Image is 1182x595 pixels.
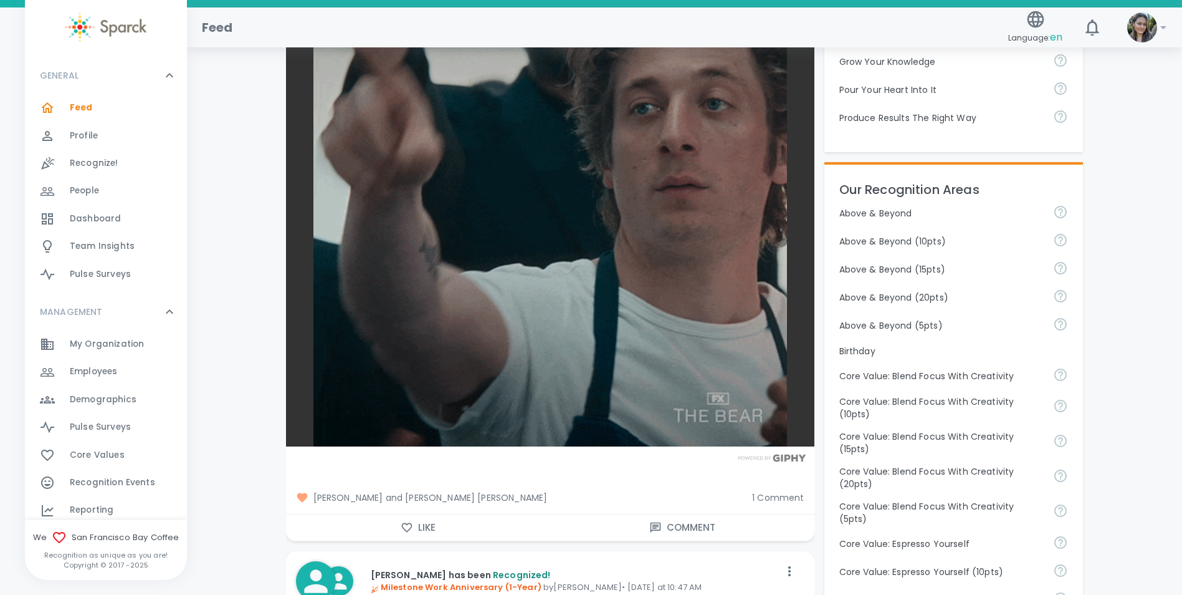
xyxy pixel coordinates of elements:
[40,306,103,318] p: MANAGEMENT
[371,569,779,581] p: [PERSON_NAME] has been
[70,240,135,253] span: Team Insights
[25,150,187,177] a: Recognize!
[1053,563,1068,578] svg: Share your voice and your ideas
[550,515,814,541] button: Comment
[1008,29,1062,46] span: Language:
[25,530,187,545] span: We San Francisco Bay Coffee
[25,177,187,205] a: People
[1053,317,1068,332] svg: For going above and beyond!
[25,469,187,496] a: Recognition Events
[1003,6,1067,50] button: Language:en
[839,345,1069,357] p: Birthday
[1053,399,1068,414] svg: Achieve goals today and innovate for tomorrow
[70,394,136,406] span: Demographics
[839,370,1044,382] p: Core Value: Blend Focus With Creativity
[493,569,551,581] span: Recognized!
[839,430,1044,455] p: Core Value: Blend Focus With Creativity (15pts)
[839,538,1044,550] p: Core Value: Espresso Yourself
[25,94,187,122] a: Feed
[25,94,187,293] div: GENERAL
[25,550,187,560] p: Recognition as unique as you are!
[70,185,99,197] span: People
[70,476,155,489] span: Recognition Events
[839,566,1044,578] p: Core Value: Espresso Yourself (10pts)
[1050,30,1062,44] span: en
[25,496,187,524] a: Reporting
[1053,433,1068,448] svg: Achieve goals today and innovate for tomorrow
[839,291,1044,304] p: Above & Beyond (20pts)
[752,491,804,504] span: 1 Comment
[25,414,187,441] a: Pulse Surveys
[25,442,187,469] a: Core Values
[839,263,1044,276] p: Above & Beyond (15pts)
[839,319,1044,332] p: Above & Beyond (5pts)
[1053,109,1068,124] svg: Find success working together and doing the right thing
[839,56,1044,68] p: Grow Your Knowledge
[25,386,187,414] a: Demographics
[1053,205,1068,220] svg: For going above and beyond!
[70,421,131,433] span: Pulse Surveys
[70,130,98,142] span: Profile
[25,560,187,570] p: Copyright © 2017 - 2025
[735,454,809,462] img: Powered by GIPHY
[202,17,233,37] h1: Feed
[839,465,1044,490] p: Core Value: Blend Focus With Creativity (20pts)
[25,12,187,42] a: Sparck logo
[1053,233,1068,248] svg: For going above and beyond!
[25,122,187,150] a: Profile
[65,12,146,42] img: Sparck logo
[40,69,79,82] p: GENERAL
[1053,289,1068,304] svg: For going above and beyond!
[839,180,1069,200] p: Our Recognition Areas
[70,449,125,462] span: Core Values
[25,233,187,260] a: Team Insights
[25,293,187,331] div: MANAGEMENT
[25,331,187,358] a: My Organization
[1127,12,1157,42] img: Picture of Mackenzie
[839,84,1044,96] p: Pour Your Heart Into It
[1053,367,1068,382] svg: Achieve goals today and innovate for tomorrow
[25,205,187,233] a: Dashboard
[839,207,1044,220] p: Above & Beyond
[25,57,187,94] div: GENERAL
[1053,81,1068,96] svg: Come to work to make a difference in your own way
[1053,53,1068,68] svg: Follow your curiosity and learn together
[839,235,1044,248] p: Above & Beyond (10pts)
[70,213,121,225] span: Dashboard
[70,365,117,378] span: Employees
[25,261,187,288] a: Pulse Surveys
[286,515,550,541] button: Like
[839,500,1044,525] p: Core Value: Blend Focus With Creativity (5pts)
[70,157,118,170] span: Recognize!
[296,491,743,504] span: [PERSON_NAME] and [PERSON_NAME] [PERSON_NAME]
[70,504,113,516] span: Reporting
[1053,261,1068,276] svg: For going above and beyond!
[839,112,1044,124] p: Produce Results The Right Way
[70,268,131,281] span: Pulse Surveys
[839,395,1044,420] p: Core Value: Blend Focus With Creativity (10pts)
[1053,503,1068,518] svg: Achieve goals today and innovate for tomorrow
[371,581,541,593] span: Milestone Work Anniversary (1-Year)
[371,581,779,594] p: by [PERSON_NAME] • [DATE] at 10:47 AM
[1053,468,1068,483] svg: Achieve goals today and innovate for tomorrow
[1053,535,1068,550] svg: Share your voice and your ideas
[25,358,187,385] a: Employees
[70,102,93,114] span: Feed
[70,338,144,351] span: My Organization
